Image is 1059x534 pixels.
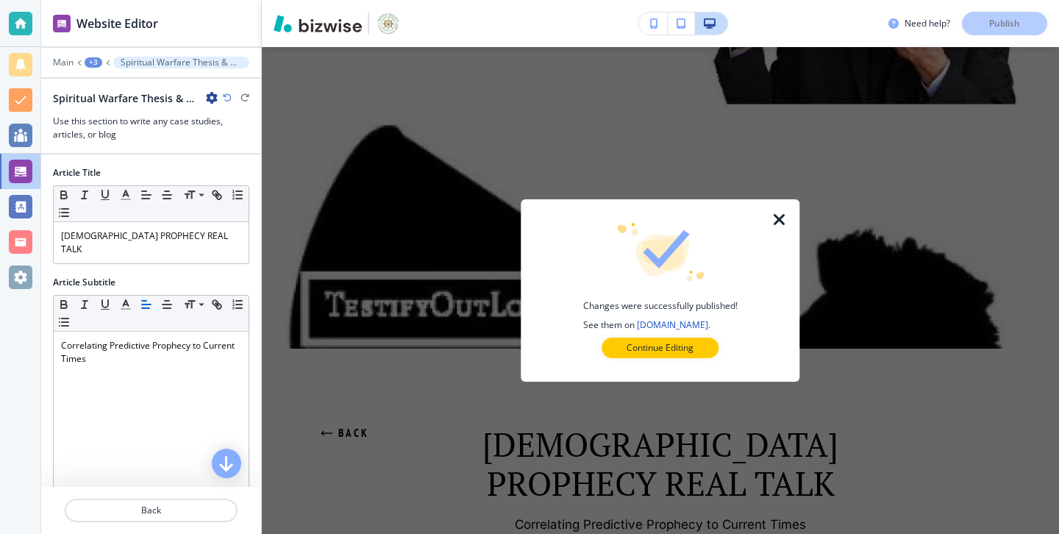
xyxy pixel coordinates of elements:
img: icon [616,223,705,282]
button: Main [53,57,74,68]
h2: Article Subtitle [53,276,115,289]
button: Continue Editing [602,338,719,358]
img: Your Logo [375,12,402,35]
h3: Use this section to write any case studies, articles, or blog [53,115,249,141]
h2: Spiritual Warfare Thesis & Preface [53,90,200,106]
img: Bizwise Logo [274,15,362,32]
button: Spiritual Warfare Thesis & Preface [113,57,249,68]
button: Back [65,499,238,522]
span: Correlating Predictive Prophecy to Current Times [61,339,237,365]
h2: Website Editor [76,15,158,32]
h2: Article Title [53,166,101,179]
p: Spiritual Warfare Thesis & Preface [121,57,242,68]
p: Back [66,504,236,517]
img: editor icon [53,15,71,32]
button: +3 [85,57,102,68]
a: [DOMAIN_NAME] [637,318,708,331]
p: Continue Editing [627,341,693,355]
h3: Need help? [905,17,950,30]
h4: Changes were successfully published! See them on . [583,299,738,332]
span: [DEMOGRAPHIC_DATA] PROPHECY REAL TALK [61,229,230,255]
